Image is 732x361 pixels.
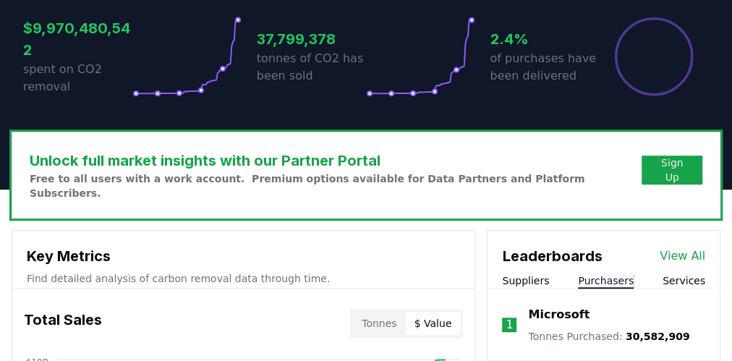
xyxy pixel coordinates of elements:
a: Microsoft [528,306,590,323]
div: Percentage of sales delivered [613,16,694,97]
span: 30,582,909 [626,331,690,342]
p: Free to all users with a work account. Premium options available for Data Partners and Platform S... [30,171,642,200]
button: $ Value [406,312,461,335]
h3: 2.4% [490,28,599,50]
a: Sign Up [653,156,691,184]
h3: $9,970,480,542 [23,17,132,61]
p: spent on CO2 removal [23,61,132,95]
button: Purchasers [578,273,634,288]
h3: Unlock full market insights with our Partner Portal [30,150,642,171]
button: Services [663,273,705,288]
h3: Leaderboards [502,245,602,267]
button: Tonnes [353,312,405,335]
p: tonnes of CO2 has been sold [257,50,366,85]
h3: Total Sales [24,309,102,338]
button: Suppliers [502,273,549,288]
h3: 37,799,378 [257,28,366,50]
h3: Key Metrics [27,245,460,267]
p: Find detailed analysis of carbon removal data through time. [27,271,460,286]
button: Sign Up [642,156,702,184]
p: Tonnes Purchased : [528,329,689,344]
p: 1 [506,316,513,334]
p: of purchases have been delivered [490,50,599,85]
a: View All [660,247,705,265]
